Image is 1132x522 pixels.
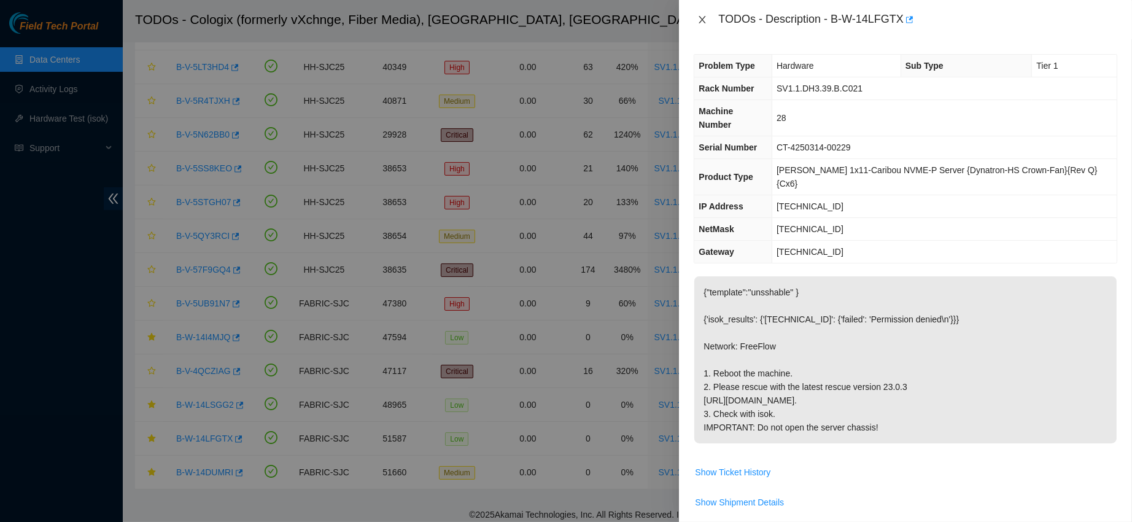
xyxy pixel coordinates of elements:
span: close [697,15,707,25]
span: Rack Number [699,84,754,93]
span: Problem Type [699,61,755,71]
span: Show Ticket History [695,466,770,479]
button: Show Shipment Details [694,493,785,512]
span: Tier 1 [1036,61,1058,71]
span: NetMask [699,224,734,234]
span: Machine Number [699,106,733,130]
span: IP Address [699,201,743,211]
span: SV1.1.DH3.39.B.C021 [777,84,863,93]
button: Close [694,14,711,26]
button: Show Ticket History [694,462,771,482]
span: Show Shipment Details [695,496,784,509]
span: [TECHNICAL_ID] [777,247,843,257]
span: Product Type [699,172,753,182]
span: 28 [777,113,786,123]
span: [PERSON_NAME] 1x11-Caribou NVME-P Server {Dynatron-HS Crown-Fan}{Rev Q}{Cx6} [777,165,1098,189]
p: {"template":"unsshable" } {'isok_results': {'[TECHNICAL_ID]': {'failed': 'Permission denied\n'}}}... [694,276,1117,443]
span: Gateway [699,247,734,257]
span: Sub Type [905,61,944,71]
span: Hardware [777,61,814,71]
span: [TECHNICAL_ID] [777,201,843,211]
span: [TECHNICAL_ID] [777,224,843,234]
span: Serial Number [699,142,757,152]
span: CT-4250314-00229 [777,142,851,152]
div: TODOs - Description - B-W-14LFGTX [718,10,1117,29]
